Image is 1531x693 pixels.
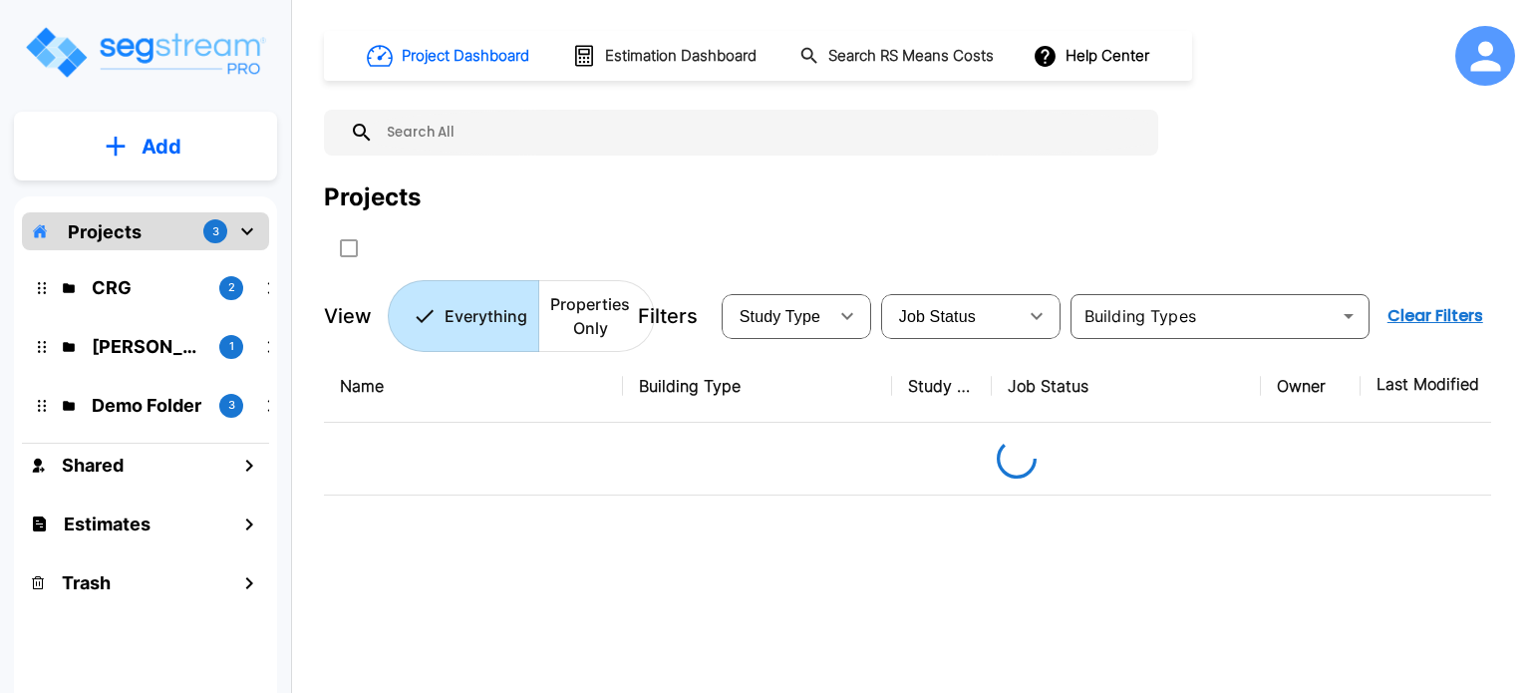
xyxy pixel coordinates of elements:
img: Logo [23,24,267,81]
p: CRG [92,274,203,301]
span: Job Status [899,308,976,325]
p: 1 [229,338,234,355]
th: Owner [1261,350,1361,423]
span: Study Type [740,308,820,325]
input: Search All [374,110,1148,156]
th: Name [324,350,623,423]
button: Clear Filters [1379,296,1491,336]
div: Select [885,288,1017,344]
th: Job Status [992,350,1261,423]
p: Filters [638,301,698,331]
p: Demo Folder [92,392,203,419]
p: 2 [228,279,235,296]
th: Study Type [892,350,992,423]
button: Open [1335,302,1363,330]
div: Projects [324,179,421,215]
h1: Project Dashboard [402,45,529,68]
button: Estimation Dashboard [564,35,767,77]
p: Everything [445,304,527,328]
p: Add [142,132,181,162]
p: Projects [68,218,142,245]
button: Project Dashboard [359,34,540,78]
button: Help Center [1029,37,1157,75]
div: Platform [388,280,655,352]
button: Everything [388,280,539,352]
input: Building Types [1076,302,1331,330]
p: Brandon Monsanto [92,333,203,360]
p: Properties Only [550,292,630,340]
th: Building Type [623,350,892,423]
h1: Search RS Means Costs [828,45,994,68]
h1: Estimation Dashboard [605,45,757,68]
button: Search RS Means Costs [791,37,1005,76]
h1: Trash [62,569,111,596]
div: Select [726,288,827,344]
button: SelectAll [329,228,369,268]
h1: Shared [62,452,124,479]
p: View [324,301,372,331]
p: 3 [212,223,219,240]
h1: Estimates [64,511,151,537]
button: Properties Only [538,280,655,352]
button: Add [14,118,277,175]
p: 3 [228,397,235,414]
